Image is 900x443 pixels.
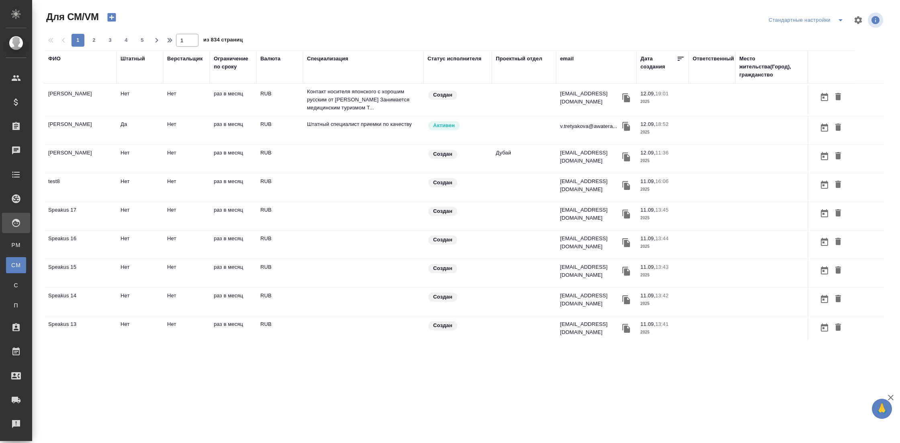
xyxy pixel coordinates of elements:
[44,231,117,259] td: Speakus 16
[767,14,849,27] div: split button
[818,235,831,249] button: Открыть календарь загрузки
[44,259,117,287] td: Speakus 15
[163,145,210,173] td: Нет
[256,316,303,344] td: RUB
[214,55,252,71] div: Ограничение по сроку
[256,259,303,287] td: RUB
[831,320,845,335] button: Удалить
[640,214,685,222] p: 2025
[136,36,149,44] span: 5
[620,265,632,277] button: Скопировать
[104,36,117,44] span: 3
[203,35,243,47] span: из 834 страниц
[433,91,452,99] p: Создан
[831,206,845,221] button: Удалить
[831,90,845,105] button: Удалить
[818,263,831,278] button: Открыть календарь загрузки
[560,292,620,308] p: [EMAIL_ADDRESS][DOMAIN_NAME]
[640,157,685,165] p: 2025
[560,122,617,130] p: v.tretyakova@awatera...
[210,231,256,259] td: раз в месяц
[163,259,210,287] td: Нет
[117,288,163,316] td: Нет
[427,55,481,63] div: Статус исполнителя
[44,86,117,114] td: [PERSON_NAME]
[163,86,210,114] td: Нет
[48,55,61,63] div: ФИО
[44,173,117,202] td: test8
[117,116,163,144] td: Да
[210,173,256,202] td: раз в месяц
[210,86,256,114] td: раз в месяц
[655,207,669,213] p: 13:45
[640,235,655,241] p: 11.09,
[655,121,669,127] p: 18:52
[210,145,256,173] td: раз в месяц
[655,293,669,299] p: 13:42
[120,34,133,47] button: 4
[256,86,303,114] td: RUB
[831,263,845,278] button: Удалить
[640,55,677,71] div: Дата создания
[849,10,868,30] span: Настроить таблицу
[640,91,655,97] p: 12.09,
[640,300,685,308] p: 2025
[640,328,685,336] p: 2025
[872,399,892,419] button: 🙏
[640,271,685,279] p: 2025
[307,88,419,112] p: Контакт носителя японского с хорошим русским от [PERSON_NAME] Занимается медицинским туризмом Т...
[560,90,620,106] p: [EMAIL_ADDRESS][DOMAIN_NAME]
[44,316,117,344] td: Speakus 13
[163,173,210,202] td: Нет
[117,202,163,230] td: Нет
[655,91,669,97] p: 19:01
[693,55,734,63] div: Ответственный
[640,98,685,106] p: 2025
[818,120,831,135] button: Открыть календарь загрузки
[818,90,831,105] button: Открыть календарь загрузки
[117,145,163,173] td: Нет
[163,231,210,259] td: Нет
[210,202,256,230] td: раз в месяц
[818,292,831,307] button: Открыть календарь загрузки
[210,116,256,144] td: раз в месяц
[560,320,620,336] p: [EMAIL_ADDRESS][DOMAIN_NAME]
[10,241,22,249] span: PM
[10,281,22,289] span: С
[427,120,488,131] div: Рядовой исполнитель: назначай с учетом рейтинга
[655,321,669,327] p: 13:41
[163,202,210,230] td: Нет
[210,316,256,344] td: раз в месяц
[6,297,26,313] a: П
[88,34,100,47] button: 2
[655,178,669,184] p: 16:06
[620,322,632,334] button: Скопировать
[818,177,831,192] button: Открыть календарь загрузки
[560,235,620,251] p: [EMAIL_ADDRESS][DOMAIN_NAME]
[117,316,163,344] td: Нет
[496,55,542,63] div: Проектный отдел
[163,288,210,316] td: Нет
[44,202,117,230] td: Speakus 17
[640,128,685,136] p: 2025
[560,149,620,165] p: [EMAIL_ADDRESS][DOMAIN_NAME]
[210,259,256,287] td: раз в месяц
[433,207,452,215] p: Создан
[560,263,620,279] p: [EMAIL_ADDRESS][DOMAIN_NAME]
[117,86,163,114] td: Нет
[620,237,632,249] button: Скопировать
[620,120,632,132] button: Скопировать
[136,34,149,47] button: 5
[6,277,26,293] a: С
[640,185,685,194] p: 2025
[831,120,845,135] button: Удалить
[640,293,655,299] p: 11.09,
[117,231,163,259] td: Нет
[492,145,556,173] td: Дубай
[640,121,655,127] p: 12.09,
[117,173,163,202] td: Нет
[256,202,303,230] td: RUB
[433,236,452,244] p: Создан
[560,55,574,63] div: email
[560,206,620,222] p: [EMAIL_ADDRESS][DOMAIN_NAME]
